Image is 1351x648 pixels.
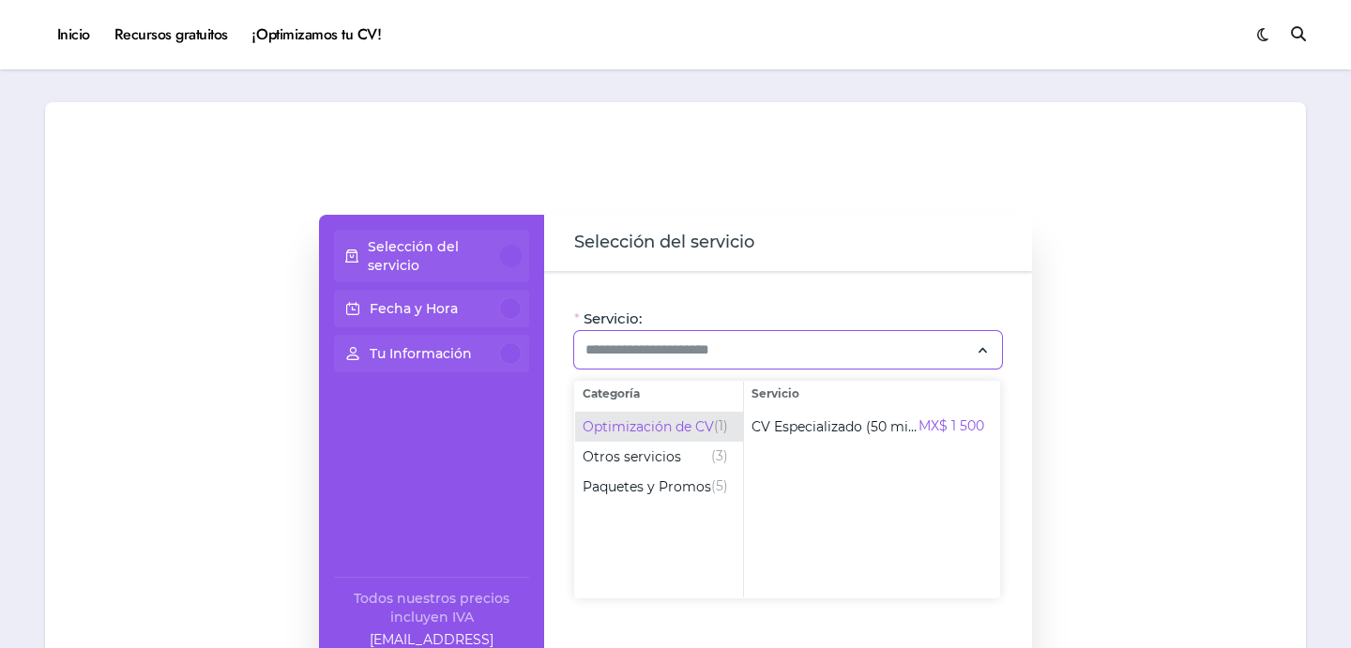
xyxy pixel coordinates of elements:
[575,382,743,406] span: Categoría
[583,417,714,436] span: Optimización de CV
[370,299,458,318] p: Fecha y Hora
[751,417,918,436] span: CV Especializado (50 min)
[370,344,472,363] p: Tu Información
[583,477,711,496] span: Paquetes y Promos
[918,415,984,438] span: MX$ 1 500
[45,9,102,60] a: Inicio
[102,9,240,60] a: Recursos gratuitos
[744,382,999,406] span: Servicio
[334,589,529,626] div: Todos nuestros precios incluyen IVA
[240,9,393,60] a: ¡Optimizamos tu CV!
[584,309,642,328] span: Servicio:
[583,447,681,466] span: Otros servicios
[574,230,754,256] span: Selección del servicio
[714,415,728,438] span: (1)
[368,237,501,275] p: Selección del servicio
[574,381,1000,598] div: Selecciona el servicio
